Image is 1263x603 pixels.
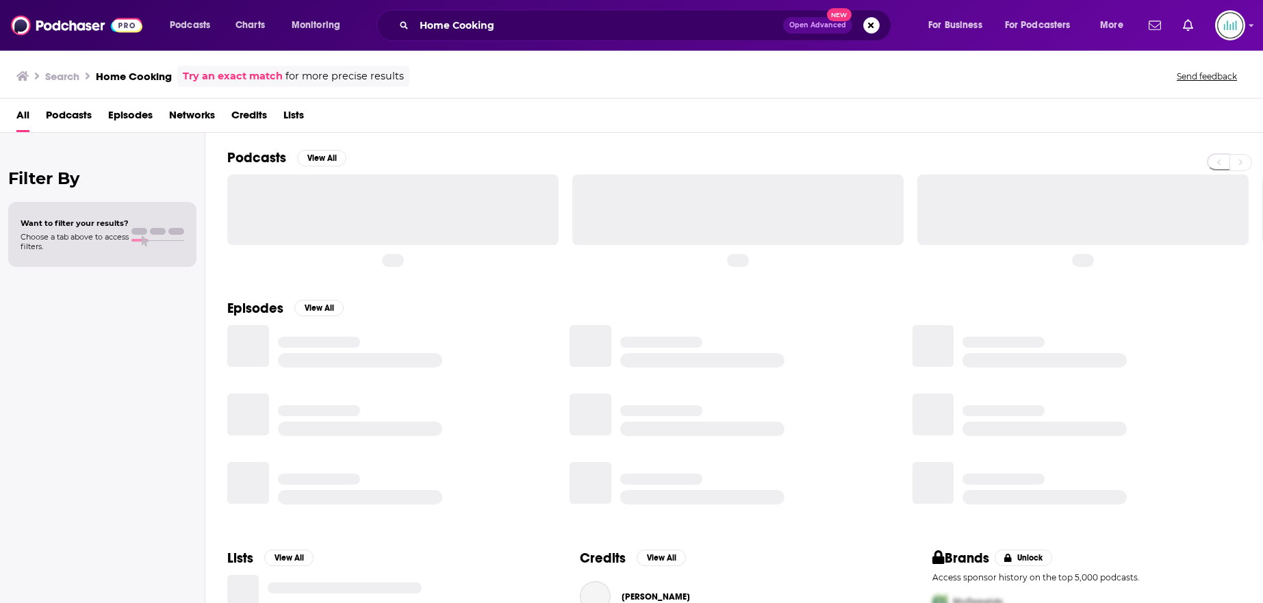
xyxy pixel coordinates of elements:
[622,591,690,602] a: Justin Sutherland
[1005,16,1071,35] span: For Podcasters
[1177,14,1199,37] a: Show notifications dropdown
[1173,70,1241,82] button: Send feedback
[928,16,982,35] span: For Business
[292,16,340,35] span: Monitoring
[283,104,304,132] a: Lists
[1143,14,1166,37] a: Show notifications dropdown
[1215,10,1245,40] img: User Profile
[1090,14,1140,36] button: open menu
[46,104,92,132] a: Podcasts
[227,550,314,567] a: ListsView All
[21,232,129,251] span: Choose a tab above to access filters.
[414,14,783,36] input: Search podcasts, credits, & more...
[919,14,999,36] button: open menu
[108,104,153,132] a: Episodes
[995,550,1053,566] button: Unlock
[1215,10,1245,40] button: Show profile menu
[1100,16,1123,35] span: More
[169,104,215,132] a: Networks
[390,10,904,41] div: Search podcasts, credits, & more...
[827,8,852,21] span: New
[580,550,626,567] h2: Credits
[8,168,196,188] h2: Filter By
[227,149,286,166] h2: Podcasts
[235,16,265,35] span: Charts
[1215,10,1245,40] span: Logged in as podglomerate
[227,14,273,36] a: Charts
[183,68,283,84] a: Try an exact match
[11,12,142,38] img: Podchaser - Follow, Share and Rate Podcasts
[297,150,346,166] button: View All
[96,70,172,83] h3: Home Cooking
[285,68,404,84] span: for more precise results
[45,70,79,83] h3: Search
[580,550,686,567] a: CreditsView All
[227,550,253,567] h2: Lists
[264,550,314,566] button: View All
[227,300,283,317] h2: Episodes
[637,550,686,566] button: View All
[789,22,846,29] span: Open Advanced
[932,572,1241,582] p: Access sponsor history on the top 5,000 podcasts.
[783,17,852,34] button: Open AdvancedNew
[622,591,690,602] span: [PERSON_NAME]
[227,300,344,317] a: EpisodesView All
[21,218,129,228] span: Want to filter your results?
[231,104,267,132] a: Credits
[294,300,344,316] button: View All
[170,16,210,35] span: Podcasts
[996,14,1090,36] button: open menu
[160,14,228,36] button: open menu
[227,149,346,166] a: PodcastsView All
[932,550,989,567] h2: Brands
[282,14,358,36] button: open menu
[16,104,29,132] a: All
